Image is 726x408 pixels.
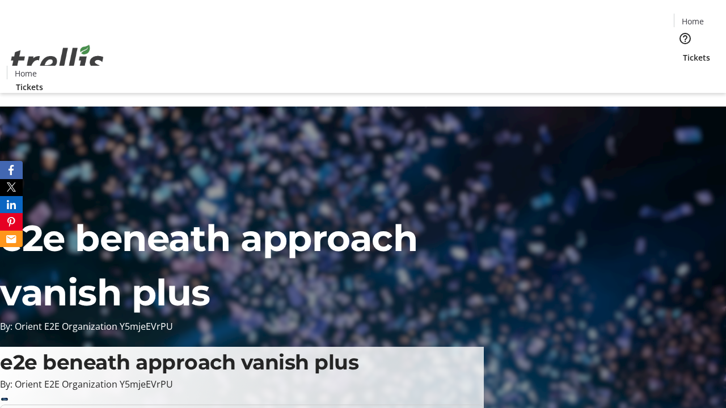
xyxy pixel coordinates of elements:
a: Home [674,15,711,27]
span: Home [682,15,704,27]
a: Tickets [674,52,719,63]
button: Help [674,27,697,50]
a: Tickets [7,81,52,93]
span: Tickets [16,81,43,93]
span: Tickets [683,52,710,63]
button: Cart [674,63,697,86]
img: Orient E2E Organization Y5mjeEVrPU's Logo [7,32,108,89]
a: Home [7,67,44,79]
span: Home [15,67,37,79]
